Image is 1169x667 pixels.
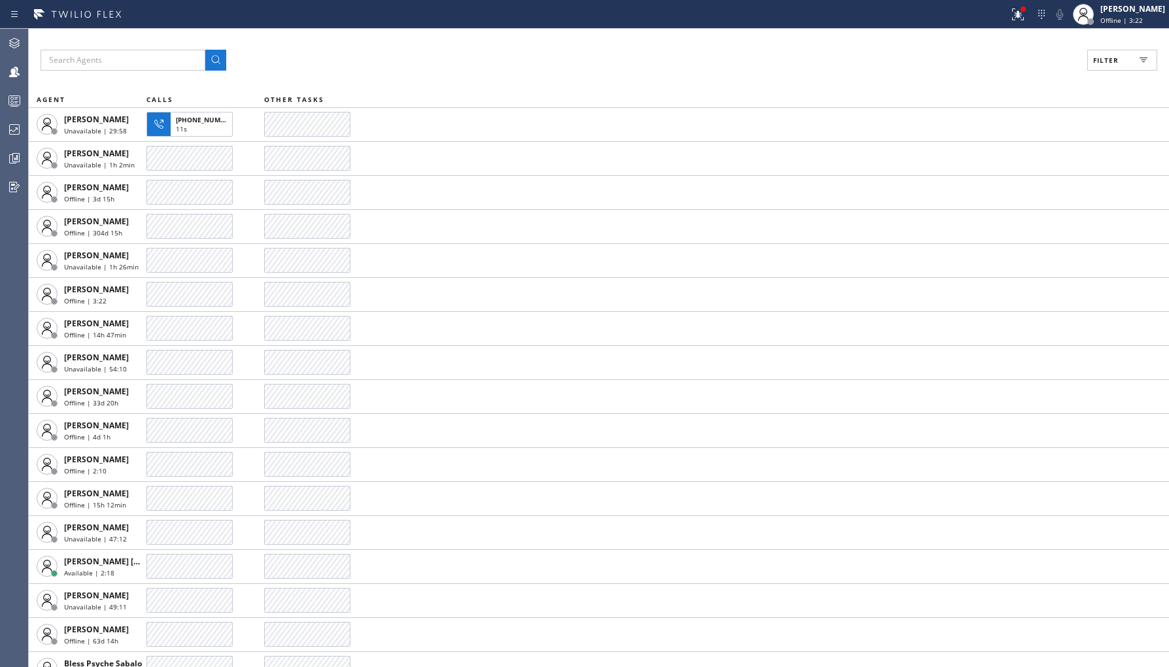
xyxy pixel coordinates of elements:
span: Unavailable | 29:58 [64,126,127,135]
span: [PERSON_NAME] [64,420,129,431]
span: Offline | 3:22 [1100,16,1143,25]
span: [PERSON_NAME] [64,318,129,329]
span: [PERSON_NAME] [64,352,129,363]
span: Offline | 304d 15h [64,228,122,237]
span: [PERSON_NAME] [64,148,129,159]
span: Unavailable | 47:12 [64,534,127,543]
span: [PERSON_NAME] [64,114,129,125]
span: [PERSON_NAME] [64,454,129,465]
span: Offline | 14h 47min [64,330,126,339]
span: Unavailable | 54:10 [64,364,127,373]
span: Offline | 33d 20h [64,398,118,407]
span: [PERSON_NAME] [64,250,129,261]
span: [PERSON_NAME] [64,624,129,635]
button: Filter [1087,50,1157,71]
span: Available | 2:18 [64,568,114,577]
span: CALLS [146,95,173,104]
span: Offline | 3:22 [64,296,107,305]
span: Offline | 3d 15h [64,194,114,203]
span: Offline | 15h 12min [64,500,126,509]
span: [PHONE_NUMBER] [176,115,235,124]
span: OTHER TASKS [264,95,324,104]
span: [PERSON_NAME] [64,522,129,533]
span: [PERSON_NAME] [PERSON_NAME] [64,556,195,567]
span: Filter [1093,56,1119,65]
span: Offline | 2:10 [64,466,107,475]
button: [PHONE_NUMBER]11s [146,108,237,141]
span: 11s [176,124,187,133]
span: Unavailable | 1h 26min [64,262,139,271]
input: Search Agents [41,50,205,71]
span: Unavailable | 1h 2min [64,160,135,169]
span: Offline | 4d 1h [64,432,110,441]
span: [PERSON_NAME] [64,590,129,601]
span: [PERSON_NAME] [64,216,129,227]
span: Unavailable | 49:11 [64,602,127,611]
span: [PERSON_NAME] [64,284,129,295]
span: [PERSON_NAME] [64,386,129,397]
span: AGENT [37,95,65,104]
span: [PERSON_NAME] [64,488,129,499]
button: Mute [1051,5,1069,24]
span: Offline | 63d 14h [64,636,118,645]
div: [PERSON_NAME] [1100,3,1165,14]
span: [PERSON_NAME] [64,182,129,193]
